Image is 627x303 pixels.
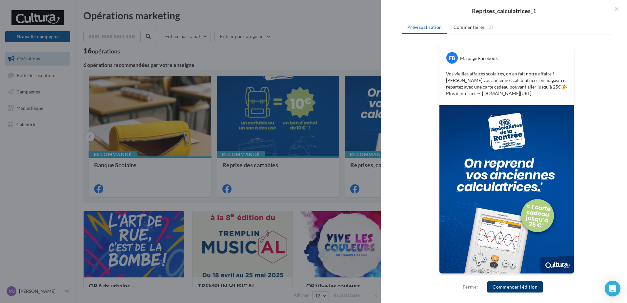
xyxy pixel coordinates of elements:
[446,71,567,97] p: Vos vieilles affaires scolaires, on en fait notre affaire ! [PERSON_NAME] vos anciennes calculatr...
[460,283,481,291] button: Fermer
[487,281,543,293] button: Commencer l'édition
[454,24,485,30] span: Commentaires
[439,274,574,282] div: La prévisualisation est non-contractuelle
[446,52,458,64] div: FB
[487,25,493,30] span: (0)
[460,55,498,62] div: Ma page Facebook
[605,281,620,296] div: Open Intercom Messenger
[392,8,617,14] div: Reprises_calculatrices_1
